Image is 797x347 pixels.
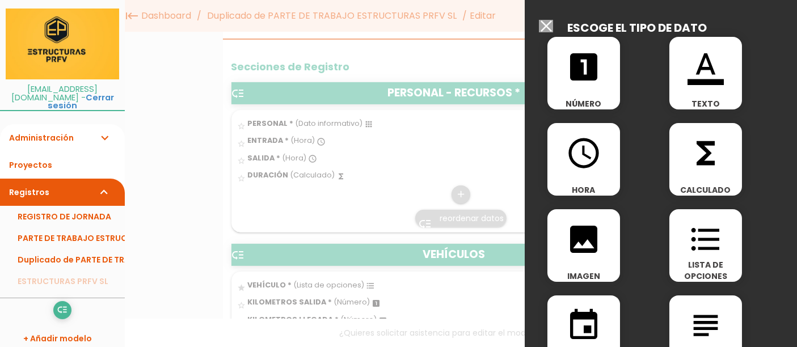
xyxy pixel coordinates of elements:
i: format_color_text [688,49,724,85]
i: event [566,307,602,344]
i: subject [688,307,724,344]
i: access_time [566,135,602,171]
span: HORA [547,184,620,196]
span: CALCULADO [669,184,742,196]
span: NÚMERO [547,98,620,109]
span: LISTA DE OPCIONES [669,259,742,282]
h2: ESCOGE EL TIPO DE DATO [567,22,707,34]
span: IMAGEN [547,270,620,282]
i: looks_one [566,49,602,85]
span: TEXTO [669,98,742,109]
i: functions [688,135,724,171]
i: image [566,221,602,257]
i: format_list_bulleted [688,221,724,257]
